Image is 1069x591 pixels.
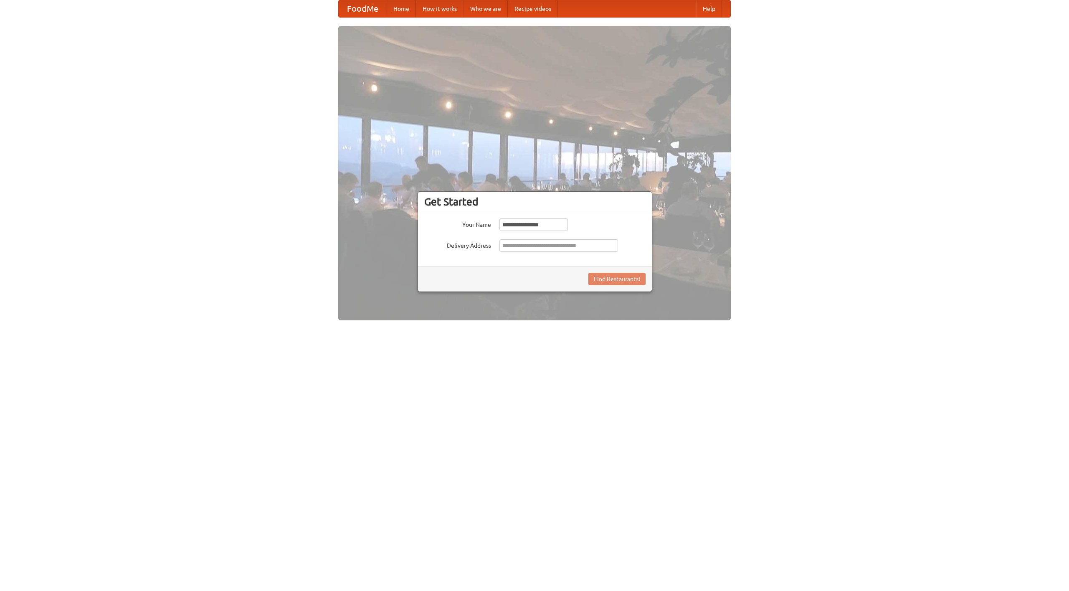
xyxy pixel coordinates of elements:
a: Help [696,0,722,17]
a: Recipe videos [508,0,558,17]
label: Delivery Address [424,239,491,250]
a: Who we are [464,0,508,17]
a: Home [387,0,416,17]
button: Find Restaurants! [588,273,646,285]
a: How it works [416,0,464,17]
label: Your Name [424,218,491,229]
a: FoodMe [339,0,387,17]
h3: Get Started [424,195,646,208]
